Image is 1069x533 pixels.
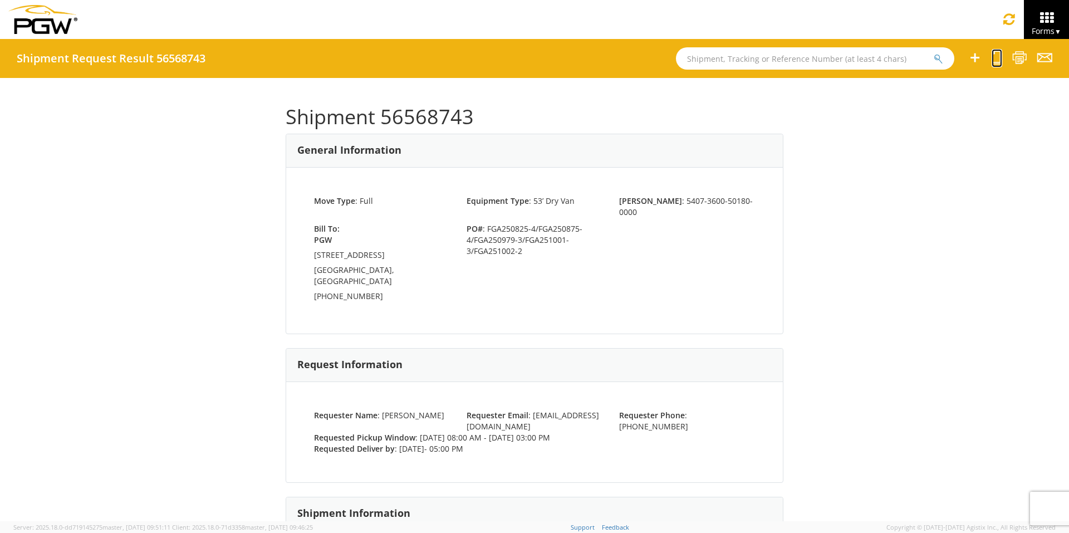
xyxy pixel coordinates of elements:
[245,523,313,531] span: master, [DATE] 09:46:25
[13,523,170,531] span: Server: 2025.18.0-dd719145275
[314,265,450,291] td: [GEOGRAPHIC_DATA], [GEOGRAPHIC_DATA]
[467,195,529,206] strong: Equipment Type
[314,410,444,420] span: : [PERSON_NAME]
[297,359,403,370] h3: Request Information
[17,52,205,65] h4: Shipment Request Result 56568743
[619,195,682,206] strong: [PERSON_NAME]
[467,410,528,420] strong: Requester Email
[8,5,77,34] img: pgw-form-logo-1aaa8060b1cc70fad034.png
[676,47,954,70] input: Shipment, Tracking or Reference Number (at least 4 chars)
[458,223,611,257] span: : FGA250825-4/FGA250875-4/FGA250979-3/FGA251001-3/FGA251002-2
[314,250,450,265] td: [STREET_ADDRESS]
[297,508,410,519] h3: Shipment Information
[314,443,395,454] strong: Requested Deliver by
[314,195,373,206] span: : Full
[467,223,483,234] strong: PO#
[619,410,685,420] strong: Requester Phone
[314,291,450,306] td: [PHONE_NUMBER]
[424,443,463,454] span: - 05:00 PM
[1032,26,1061,36] span: Forms
[314,234,332,245] strong: PGW
[602,523,629,531] a: Feedback
[297,145,401,156] h3: General Information
[571,523,595,531] a: Support
[286,106,783,128] h1: Shipment 56568743
[314,410,377,420] strong: Requester Name
[467,410,599,432] span: : [EMAIL_ADDRESS][DOMAIN_NAME]
[314,195,355,206] strong: Move Type
[314,432,415,443] strong: Requested Pickup Window
[314,223,340,234] strong: Bill To:
[314,432,550,443] span: : [DATE] 08:00 AM - [DATE] 03:00 PM
[886,523,1056,532] span: Copyright © [DATE]-[DATE] Agistix Inc., All Rights Reserved
[1055,27,1061,36] span: ▼
[172,523,313,531] span: Client: 2025.18.0-71d3358
[619,195,753,217] span: : 5407-3600-50180-0000
[102,523,170,531] span: master, [DATE] 09:51:11
[467,195,575,206] span: : 53’ Dry Van
[314,443,463,454] span: : [DATE]
[619,410,688,432] span: : [PHONE_NUMBER]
